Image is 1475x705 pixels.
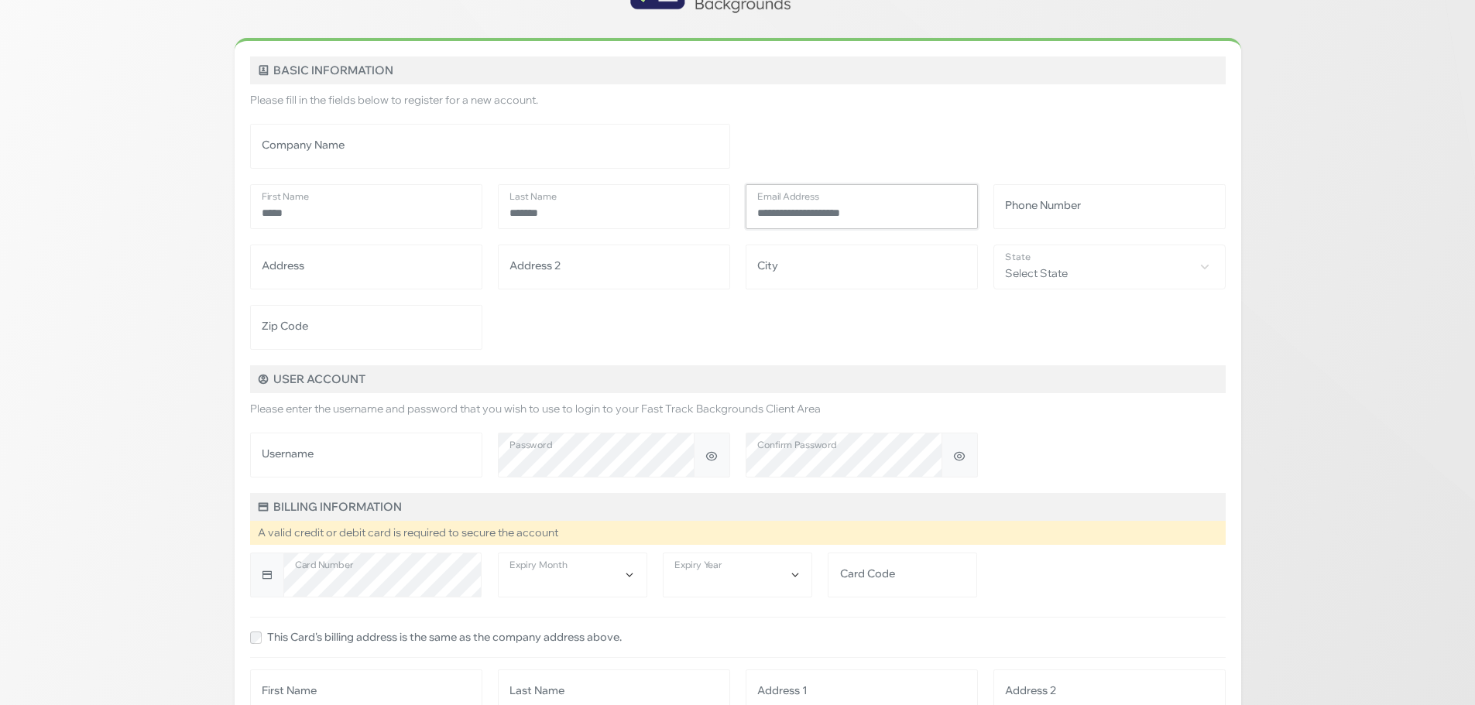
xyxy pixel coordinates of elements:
p: Please enter the username and password that you wish to use to login to your Fast Track Backgroun... [250,401,1226,417]
h5: User Account [250,365,1226,393]
h5: Billing Information [250,493,1226,521]
div: A valid credit or debit card is required to secure the account [250,521,1226,545]
h5: Basic Information [250,56,1226,84]
p: Please fill in the fields below to register for a new account. [250,92,1226,108]
span: Select State [993,245,1226,289]
label: This Card's billing address is the same as the company address above. [267,629,622,645]
span: Select State [994,245,1225,287]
